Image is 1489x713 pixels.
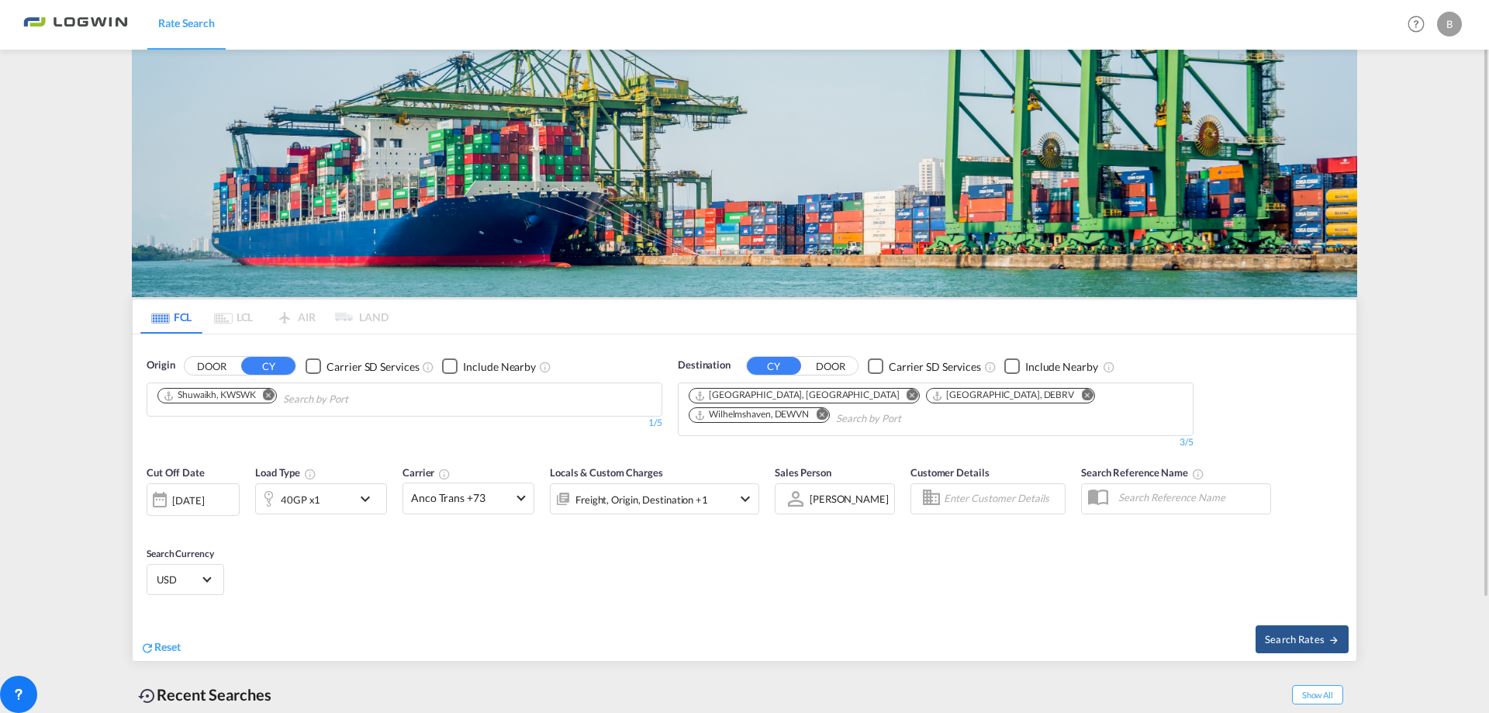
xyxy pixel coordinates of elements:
[1256,625,1349,653] button: Search Ratesicon-arrow-right
[1437,12,1462,36] div: B
[356,490,382,508] md-icon: icon-chevron-down
[185,358,239,376] button: DOOR
[1292,685,1343,704] span: Show All
[132,677,278,712] div: Recent Searches
[283,387,430,412] input: Chips input.
[694,408,809,421] div: Wilhelmshaven, DEWVN
[910,466,989,479] span: Customer Details
[255,483,387,514] div: 40GP x1icon-chevron-down
[694,408,812,421] div: Press delete to remove this chip.
[411,490,512,506] span: Anco Trans +73
[155,568,216,590] md-select: Select Currency: $ USDUnited States Dollar
[1403,11,1429,37] span: Help
[806,408,829,424] button: Remove
[172,493,204,507] div: [DATE]
[747,357,801,375] button: CY
[281,489,320,511] div: 40GP x1
[255,466,316,479] span: Load Type
[931,389,1074,402] div: Bremerhaven, DEBRV
[442,358,536,374] md-checkbox: Checkbox No Ink
[1403,11,1437,39] div: Help
[1328,635,1339,646] md-icon: icon-arrow-right
[140,299,202,334] md-tab-item: FCL
[686,383,1185,431] md-chips-wrap: Chips container. Use arrow keys to select chips.
[550,466,663,479] span: Locals & Custom Charges
[155,383,437,412] md-chips-wrap: Chips container. Use arrow keys to select chips.
[158,16,215,29] span: Rate Search
[694,389,902,402] div: Press delete to remove this chip.
[147,514,158,535] md-datepicker: Select
[147,466,205,479] span: Cut Off Date
[1111,486,1270,509] input: Search Reference Name
[147,548,214,559] span: Search Currency
[550,483,759,514] div: Freight Origin Destination Factory Stuffingicon-chevron-down
[422,361,434,373] md-icon: Unchecked: Search for CY (Container Yard) services for all selected carriers.Checked : Search for...
[803,358,858,376] button: DOOR
[694,389,899,402] div: Hamburg, DEHAM
[1025,359,1098,375] div: Include Nearby
[808,487,890,510] md-select: Sales Person: Benjamin Kasten
[1004,358,1098,374] md-checkbox: Checkbox No Ink
[306,358,419,374] md-checkbox: Checkbox No Ink
[678,358,731,373] span: Destination
[896,389,919,404] button: Remove
[140,639,181,656] div: icon-refreshReset
[304,468,316,480] md-icon: icon-information-outline
[736,490,755,508] md-icon: icon-chevron-down
[132,50,1357,297] img: bild-fuer-ratentool.png
[163,389,259,402] div: Press delete to remove this chip.
[1192,468,1204,480] md-icon: Your search will be saved by the below given name
[140,641,154,655] md-icon: icon-refresh
[1265,633,1339,646] span: Search Rates
[163,389,256,402] div: Shuwaikh, KWSWK
[23,7,128,42] img: bc73a0e0d8c111efacd525e4c8ad7d32.png
[438,468,451,480] md-icon: The selected Trucker/Carrierwill be displayed in the rate results If the rates are from another f...
[868,358,981,374] md-checkbox: Checkbox No Ink
[810,493,889,505] div: [PERSON_NAME]
[241,357,295,375] button: CY
[157,573,200,587] span: USD
[140,299,389,334] md-pagination-wrapper: Use the left and right arrow keys to navigate between tabs
[836,407,983,431] input: Chips input.
[931,389,1077,402] div: Press delete to remove this chip.
[402,466,451,479] span: Carrier
[253,389,276,404] button: Remove
[944,487,1060,511] input: Enter Customer Details
[678,436,1194,449] div: 3/5
[1081,466,1204,479] span: Search Reference Name
[984,361,997,373] md-icon: Unchecked: Search for CY (Container Yard) services for all selected carriers.Checked : Search for...
[539,361,551,373] md-icon: Unchecked: Ignores neighbouring ports when fetching rates.Checked : Includes neighbouring ports w...
[1071,389,1094,404] button: Remove
[154,640,181,653] span: Reset
[133,334,1356,660] div: OriginDOOR CY Checkbox No InkUnchecked: Search for CY (Container Yard) services for all selected ...
[147,483,240,516] div: [DATE]
[138,687,157,705] md-icon: icon-backup-restore
[1103,361,1115,373] md-icon: Unchecked: Ignores neighbouring ports when fetching rates.Checked : Includes neighbouring ports w...
[147,417,662,430] div: 1/5
[889,359,981,375] div: Carrier SD Services
[326,359,419,375] div: Carrier SD Services
[463,359,536,375] div: Include Nearby
[775,466,831,479] span: Sales Person
[147,358,174,373] span: Origin
[575,489,708,511] div: Freight Origin Destination Factory Stuffing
